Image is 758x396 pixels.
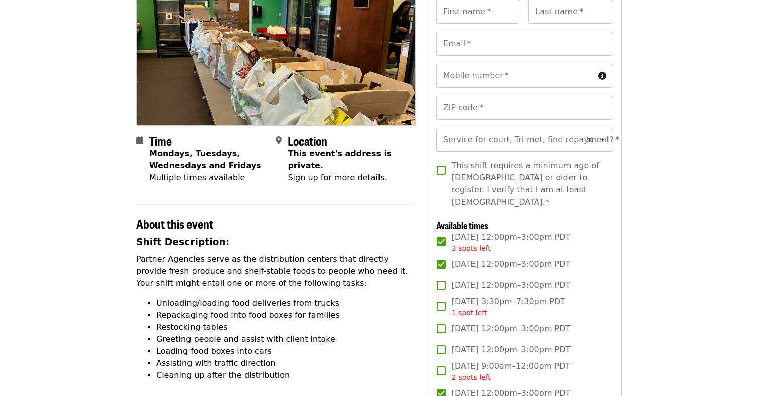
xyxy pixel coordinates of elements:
input: Mobile number [436,64,594,88]
input: Email [436,32,613,56]
li: Assisting with traffic direction [156,357,416,369]
button: Clear [583,133,597,147]
strong: Shift Description: [136,237,229,247]
span: [DATE] 12:00pm–3:00pm PDT [452,344,571,356]
span: Location [288,132,327,149]
span: [DATE] 12:00pm–3:00pm PDT [452,258,571,270]
li: Loading food boxes into cars [156,345,416,357]
span: [DATE] 9:00am–12:00pm PDT [452,360,571,383]
div: Multiple times available [149,172,268,184]
i: circle-info icon [598,71,606,81]
span: This event's address is private. [288,149,391,170]
li: Repackaging food into food boxes for families [156,309,416,321]
span: [DATE] 12:00pm–3:00pm PDT [452,231,571,254]
span: [DATE] 3:30pm–7:30pm PDT [452,296,565,318]
p: Partner Agencies serve as the distribution centers that directly provide fresh produce and shelf-... [136,253,416,289]
input: ZIP code [436,96,613,120]
strong: Mondays, Tuesdays, Wednesdays and Fridays [149,149,261,170]
span: 2 spots left [452,373,491,381]
span: This shift requires a minimum age of [DEMOGRAPHIC_DATA] or older to register. I verify that I am ... [452,160,605,208]
span: About this event [136,215,213,232]
span: [DATE] 12:00pm–3:00pm PDT [452,279,571,291]
button: Open [596,133,610,147]
li: Greeting people and assist with client intake [156,333,416,345]
span: 1 spot left [452,309,487,317]
span: Time [149,132,172,149]
li: Unloading/loading food deliveries from trucks [156,297,416,309]
span: Sign up for more details. [288,173,387,182]
i: calendar icon [136,136,143,145]
i: map-marker-alt icon [276,136,282,145]
span: [DATE] 12:00pm–3:00pm PDT [452,323,571,335]
span: 3 spots left [452,244,491,252]
li: Cleaning up after the distribution [156,369,416,381]
span: Available times [436,219,488,232]
li: Restocking tables [156,321,416,333]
